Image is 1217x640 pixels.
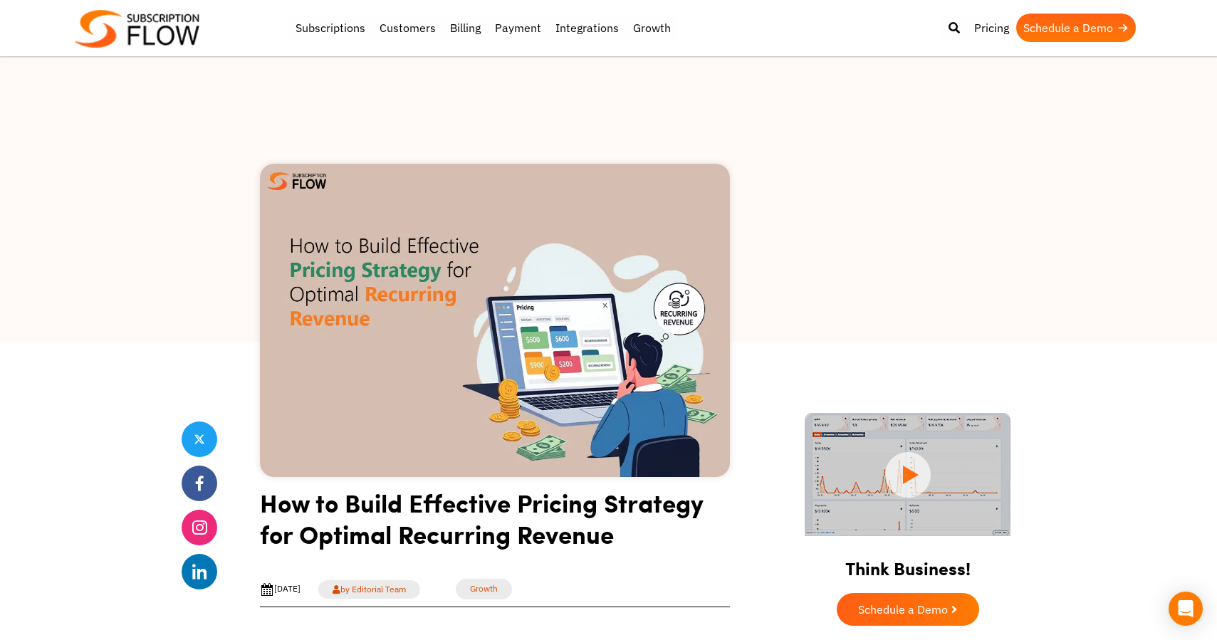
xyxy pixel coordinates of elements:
[372,14,443,42] a: Customers
[837,593,979,626] a: Schedule a Demo
[1016,14,1136,42] a: Schedule a Demo
[260,582,301,597] div: [DATE]
[626,14,678,42] a: Growth
[288,14,372,42] a: Subscriptions
[260,487,730,560] h1: How to Build Effective Pricing Strategy for Optimal Recurring Revenue
[488,14,548,42] a: Payment
[548,14,626,42] a: Integrations
[805,413,1010,536] img: intro video
[318,580,420,599] a: by Editorial Team
[1169,592,1203,626] div: Open Intercom Messenger
[456,579,512,599] a: Growth
[260,164,730,477] img: Effective Pricing Strategy
[858,604,948,615] span: Schedule a Demo
[967,14,1016,42] a: Pricing
[75,10,199,48] img: Subscriptionflow
[443,14,488,42] a: Billing
[780,540,1036,586] h2: Think Business!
